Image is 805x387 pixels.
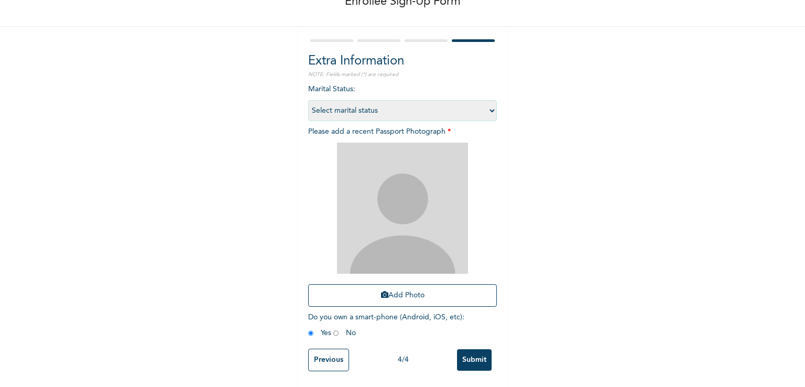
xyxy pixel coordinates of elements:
[457,349,492,371] input: Submit
[308,52,497,71] h2: Extra Information
[308,71,497,79] p: NOTE: Fields marked (*) are required
[308,314,464,337] span: Do you own a smart-phone (Android, iOS, etc) : Yes No
[308,85,497,114] span: Marital Status :
[308,349,349,371] input: Previous
[308,284,497,307] button: Add Photo
[337,143,468,274] img: Crop
[308,128,497,312] span: Please add a recent Passport Photograph
[349,354,457,365] div: 4 / 4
